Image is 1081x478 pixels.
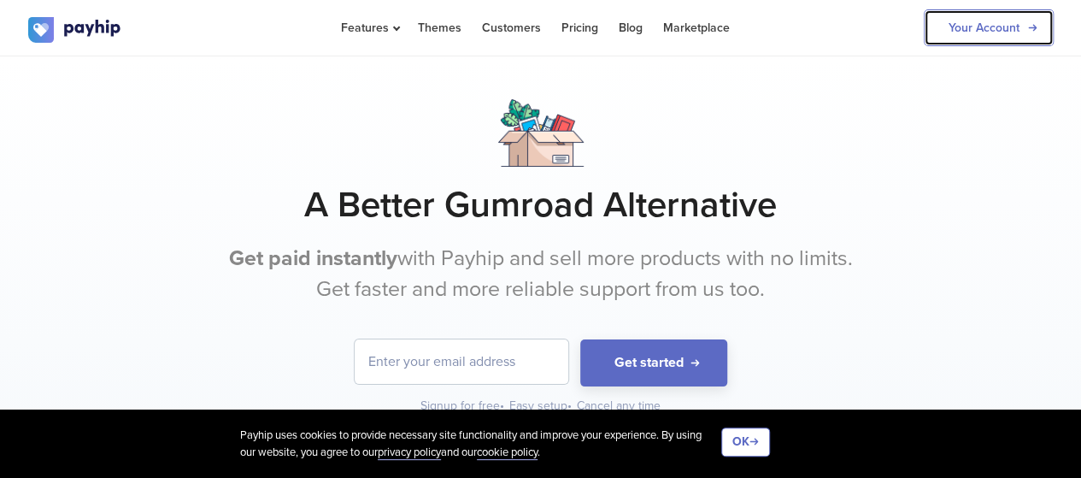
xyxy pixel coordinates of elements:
p: with Payhip and sell more products with no limits. Get faster and more reliable support from us too. [220,244,861,304]
span: • [500,398,504,413]
a: privacy policy [378,446,441,460]
img: logo.svg [28,17,122,43]
img: box.png [498,99,584,167]
button: Get started [580,339,727,387]
div: Signup for free [420,398,506,415]
span: • [567,398,572,413]
b: Get paid instantly [229,245,397,271]
span: Features [341,21,397,35]
button: OK [721,428,770,457]
a: cookie policy [477,446,538,460]
div: Easy setup [509,398,573,415]
input: Enter your email address [355,339,568,384]
a: Your Account [924,9,1054,46]
div: Cancel any time [577,398,661,415]
div: Payhip uses cookies to provide necessary site functionality and improve your experience. By using... [240,428,721,461]
h1: A Better Gumroad Alternative [28,184,1054,227]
